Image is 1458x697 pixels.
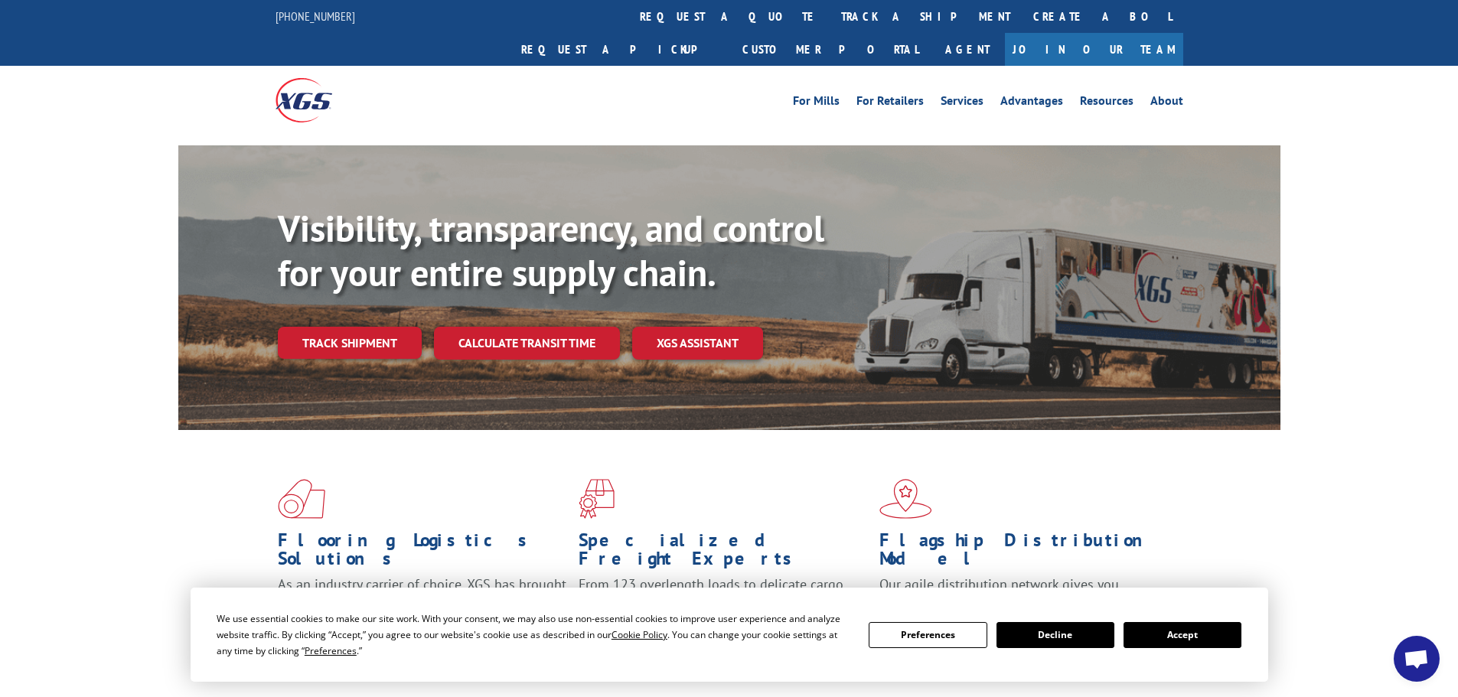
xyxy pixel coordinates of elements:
[217,611,850,659] div: We use essential cookies to make our site work. With your consent, we may also use non-essential ...
[1080,95,1133,112] a: Resources
[930,33,1005,66] a: Agent
[1150,95,1183,112] a: About
[1394,636,1440,682] div: Open chat
[305,644,357,657] span: Preferences
[731,33,930,66] a: Customer Portal
[278,204,824,296] b: Visibility, transparency, and control for your entire supply chain.
[879,531,1169,575] h1: Flagship Distribution Model
[996,622,1114,648] button: Decline
[579,479,615,519] img: xgs-icon-focused-on-flooring-red
[278,575,566,630] span: As an industry carrier of choice, XGS has brought innovation and dedication to flooring logistics...
[612,628,667,641] span: Cookie Policy
[579,575,868,643] p: From 123 overlength loads to delicate cargo, our experienced staff knows the best way to move you...
[941,95,983,112] a: Services
[879,479,932,519] img: xgs-icon-flagship-distribution-model-red
[579,531,868,575] h1: Specialized Freight Experts
[869,622,987,648] button: Preferences
[278,531,567,575] h1: Flooring Logistics Solutions
[510,33,731,66] a: Request a pickup
[632,327,763,360] a: XGS ASSISTANT
[879,575,1161,611] span: Our agile distribution network gives you nationwide inventory management on demand.
[856,95,924,112] a: For Retailers
[793,95,840,112] a: For Mills
[278,327,422,359] a: Track shipment
[191,588,1268,682] div: Cookie Consent Prompt
[1000,95,1063,112] a: Advantages
[1124,622,1241,648] button: Accept
[1005,33,1183,66] a: Join Our Team
[276,8,355,24] a: [PHONE_NUMBER]
[434,327,620,360] a: Calculate transit time
[278,479,325,519] img: xgs-icon-total-supply-chain-intelligence-red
